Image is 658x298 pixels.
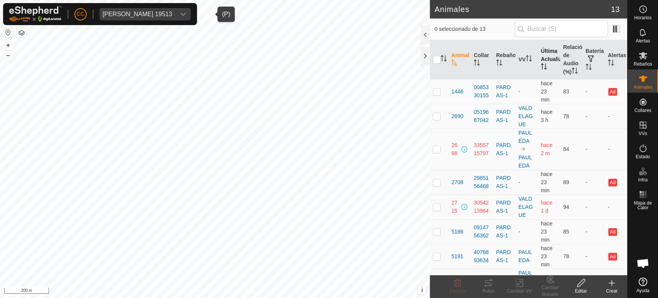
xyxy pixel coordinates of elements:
[631,252,655,275] a: Chat abierto
[582,104,605,129] td: -
[474,141,490,157] div: 3355715797
[605,195,627,219] td: -
[474,248,490,264] div: 4076893634
[451,228,463,236] span: 5186
[608,253,617,261] button: Ad
[103,11,172,17] div: [PERSON_NAME] 19513
[474,61,480,67] p-sorticon: Activar para ordenar
[3,51,13,60] button: –
[496,83,512,100] div: PARDAS-1
[496,108,512,124] div: PARDAS-1
[418,286,426,295] button: i
[605,129,627,170] td: -
[586,65,592,71] p-sorticon: Activar para ordenar
[451,252,463,261] span: 5191
[565,288,596,295] div: Editar
[474,199,490,215] div: 3054213964
[541,80,552,103] span: 3 sept 2025, 12:31
[496,174,512,190] div: PARDAS-1
[563,253,569,259] span: 78
[3,41,13,50] button: +
[582,170,605,195] td: -
[474,83,490,100] div: 0085330155
[636,288,650,293] span: Ayuda
[441,56,447,63] p-sorticon: Activar para ordenar
[608,179,617,186] button: Ad
[518,229,520,235] app-display-virtual-paddock-transition: -
[471,40,493,80] th: Collar
[451,141,460,157] span: 2698
[515,40,538,80] th: VV
[474,108,490,124] div: 0519687042
[175,288,219,295] a: Política de Privacidad
[451,178,463,186] span: 2708
[563,204,569,210] span: 94
[474,223,490,240] div: 0914756362
[608,88,617,96] button: Ad
[633,85,652,90] span: Animales
[175,8,191,20] div: dropdown trigger
[434,25,515,33] span: 0 seleccionado de 13
[504,288,535,295] div: Cambiar VV
[636,154,650,159] span: Estado
[434,5,611,14] h2: Animales
[451,112,463,120] span: 2690
[518,179,520,185] app-display-virtual-paddock-transition: -
[448,40,471,80] th: Animal
[582,40,605,80] th: Batería
[421,287,423,293] span: i
[582,129,605,170] td: -
[541,142,552,156] span: 26 jun 2025, 8:54
[563,113,569,119] span: 78
[541,109,552,123] span: 3 sept 2025, 9:31
[541,220,552,243] span: 3 sept 2025, 12:32
[629,201,656,210] span: Mapa de Calor
[496,61,502,67] p-sorticon: Activar para ordenar
[563,88,569,95] span: 83
[582,219,605,244] td: -
[563,229,569,235] span: 85
[515,21,608,37] input: Buscar (S)
[582,195,605,219] td: -
[99,8,175,20] span: Fernando Alcalde Gonzalez 19513
[541,200,552,214] span: 2 sept 2025, 12:31
[518,130,532,144] a: PAULEDA
[538,40,560,80] th: Última Actualización
[605,40,627,80] th: Alertas
[473,288,504,295] div: Rutas
[633,62,652,66] span: Rebaños
[608,228,617,236] button: Ad
[496,199,512,215] div: PARDAS-1
[518,196,533,218] a: VALDELAGUE
[638,178,647,182] span: Infra
[605,104,627,129] td: -
[541,171,552,193] span: 3 sept 2025, 12:31
[496,141,512,157] div: PARDAS-1
[582,79,605,104] td: -
[496,248,512,264] div: PARDAS-1
[628,274,658,296] a: Ayuda
[493,40,515,80] th: Rebaño
[518,88,520,95] app-display-virtual-paddock-transition: -
[611,3,619,15] span: 13
[596,288,627,295] div: Crear
[77,10,84,18] span: CC
[3,28,13,37] button: Restablecer Mapa
[541,245,552,268] span: 3 sept 2025, 12:31
[449,288,466,294] span: Eliminar
[638,131,647,136] span: VVs
[541,64,547,71] p-sorticon: Activar para ordenar
[535,284,565,298] div: Cambiar Rebaño
[518,270,532,284] a: PAULEDA
[634,108,651,113] span: Collares
[518,154,532,169] a: PAULEDA
[451,199,460,215] span: 2715
[496,223,512,240] div: PARDAS-1
[634,15,651,20] span: Horarios
[518,249,532,263] a: PAULEDA
[563,146,569,152] span: 84
[526,56,532,63] p-sorticon: Activar para ordenar
[582,244,605,269] td: -
[518,105,533,127] a: VALDELAGUE
[17,28,26,37] button: Capas del Mapa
